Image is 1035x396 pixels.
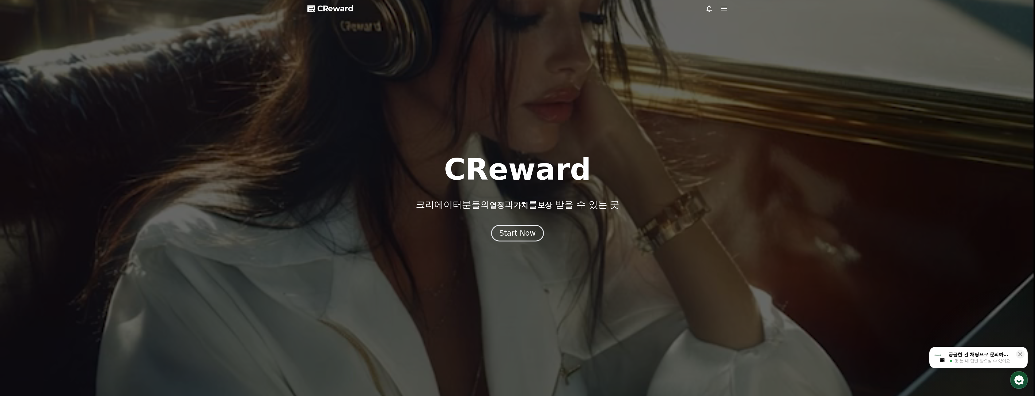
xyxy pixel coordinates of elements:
h1: CReward [444,155,591,184]
div: Start Now [499,228,536,238]
span: 가치 [514,201,528,210]
a: Start Now [491,231,544,237]
span: 열정 [490,201,504,210]
button: Start Now [491,225,544,241]
span: CReward [317,4,353,14]
p: 크리에이터분들의 과 를 받을 수 있는 곳 [416,199,619,210]
a: CReward [307,4,353,14]
span: 보상 [537,201,552,210]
